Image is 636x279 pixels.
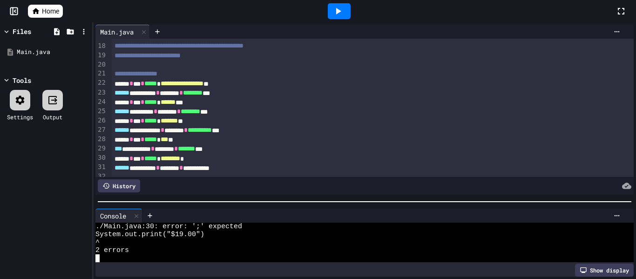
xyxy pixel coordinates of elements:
div: Main.java [95,25,150,39]
div: 26 [95,116,107,125]
div: 30 [95,153,107,163]
a: Home [28,5,63,18]
div: Main.java [17,48,89,57]
div: 28 [95,135,107,144]
span: ./Main.java:30: error: ';' expected [95,223,242,231]
div: 23 [95,88,107,97]
div: Show display [575,264,634,277]
div: 19 [95,51,107,60]
div: 29 [95,144,107,153]
div: Settings [7,113,33,121]
div: 25 [95,107,107,116]
div: Tools [13,75,31,85]
div: History [98,179,140,192]
div: 20 [95,60,107,69]
div: 24 [95,97,107,107]
div: 31 [95,163,107,172]
div: Console [95,211,131,221]
span: Home [42,7,59,16]
span: System.out.print("$19.00") [95,231,204,238]
div: 32 [95,172,107,181]
div: Console [95,209,142,223]
div: Files [13,27,31,36]
span: ^ [95,238,100,246]
div: Main.java [95,27,138,37]
div: 21 [95,69,107,78]
div: Output [43,113,62,121]
div: 18 [95,41,107,51]
span: 2 errors [95,246,129,254]
div: 27 [95,125,107,135]
div: 22 [95,78,107,88]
